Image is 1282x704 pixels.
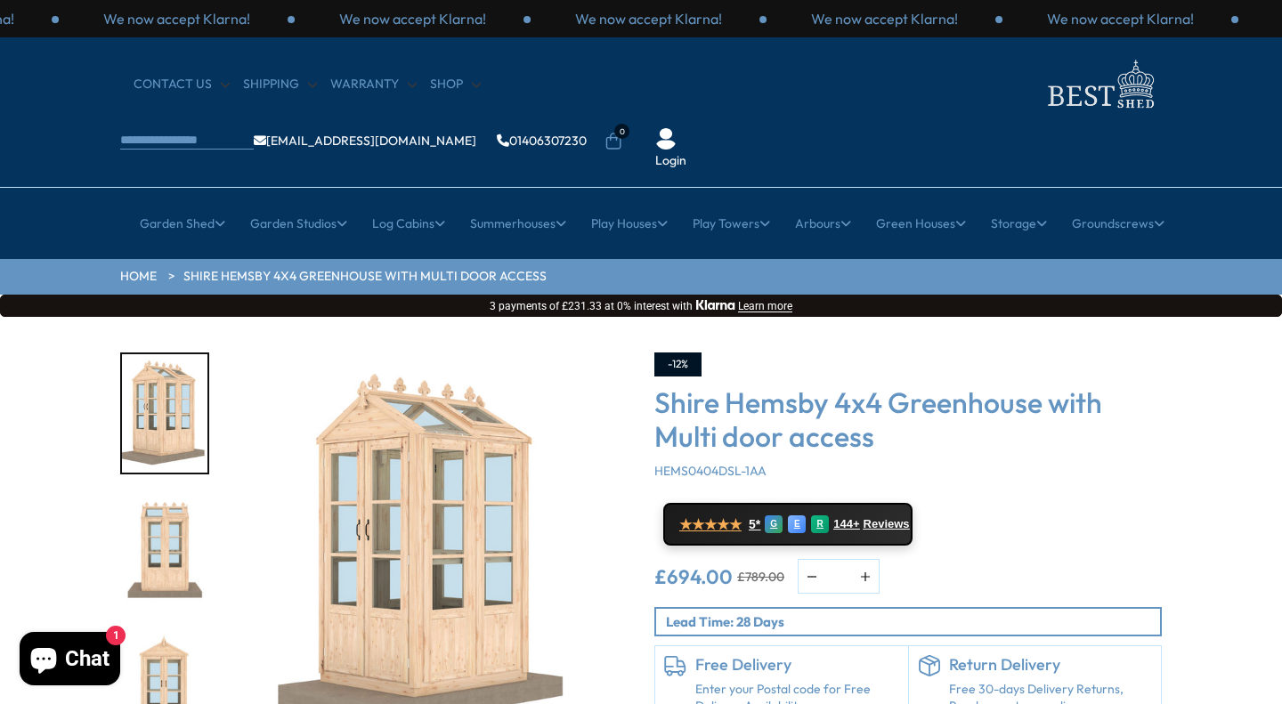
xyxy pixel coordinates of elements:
[949,655,1153,675] h6: Return Delivery
[693,201,770,246] a: Play Towers
[122,494,207,612] img: Hemsby4x3RenderWhite2_d66b2d4f-2b58-4ca1-82e6-4993c3c5da66_200x200.jpg
[991,201,1047,246] a: Storage
[1072,201,1164,246] a: Groundscrews
[833,517,859,531] span: 144+
[654,352,702,376] div: -12%
[737,570,784,583] del: £789.00
[1047,9,1194,28] p: We now accept Klarna!
[614,124,629,139] span: 0
[120,492,209,614] div: 2 / 7
[1037,55,1162,113] img: logo
[254,134,476,147] a: [EMAIL_ADDRESS][DOMAIN_NAME]
[604,133,622,150] a: 0
[250,201,347,246] a: Garden Studios
[497,134,587,147] a: 01406307230
[430,76,481,93] a: Shop
[122,354,207,473] img: Hemsby4x3RenderWhite1_9fb92add-2b8b-42b7-90ea-ffc8203cb818_200x200.jpg
[767,9,1002,28] div: 3 / 3
[811,515,829,533] div: R
[120,268,157,286] a: HOME
[575,9,722,28] p: We now accept Klarna!
[654,567,733,587] ins: £694.00
[695,655,899,675] h6: Free Delivery
[1002,9,1238,28] div: 1 / 3
[134,76,230,93] a: CONTACT US
[864,517,910,531] span: Reviews
[655,152,686,170] a: Login
[330,76,417,93] a: Warranty
[120,352,209,474] div: 1 / 7
[666,612,1160,631] p: Lead Time: 28 Days
[591,201,668,246] a: Play Houses
[183,268,547,286] a: Shire Hemsby 4x4 Greenhouse with Multi door access
[765,515,783,533] div: G
[663,503,913,546] a: ★★★★★ 5* G E R 144+ Reviews
[470,201,566,246] a: Summerhouses
[243,76,317,93] a: Shipping
[654,385,1162,454] h3: Shire Hemsby 4x4 Greenhouse with Multi door access
[59,9,295,28] div: 3 / 3
[655,128,677,150] img: User Icon
[140,201,225,246] a: Garden Shed
[14,632,126,690] inbox-online-store-chat: Shopify online store chat
[795,201,851,246] a: Arbours
[531,9,767,28] div: 2 / 3
[339,9,486,28] p: We now accept Klarna!
[679,516,742,533] span: ★★★★★
[295,9,531,28] div: 1 / 3
[654,463,767,479] span: HEMS0404DSL-1AA
[788,515,806,533] div: E
[372,201,445,246] a: Log Cabins
[811,9,958,28] p: We now accept Klarna!
[876,201,966,246] a: Green Houses
[103,9,250,28] p: We now accept Klarna!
